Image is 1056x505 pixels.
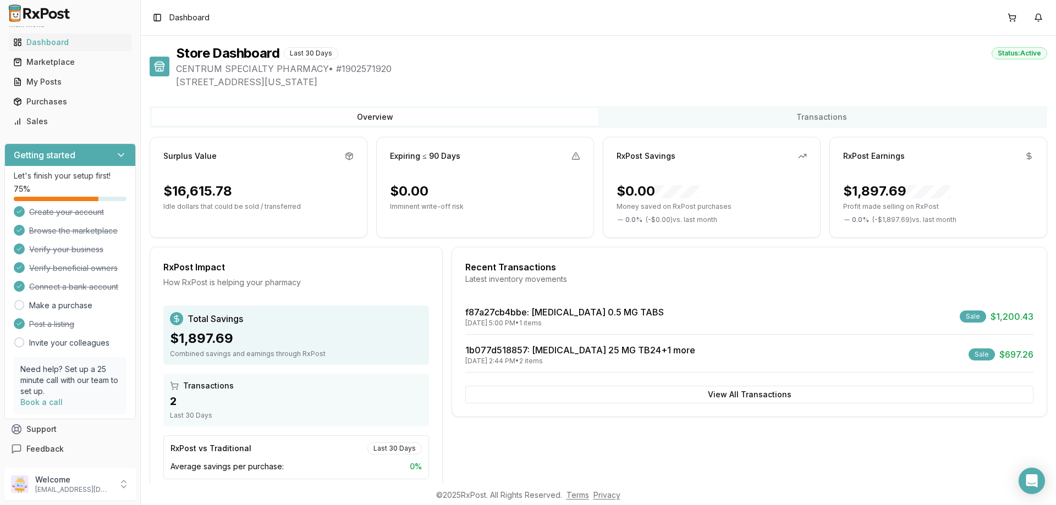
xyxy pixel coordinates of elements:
[9,112,131,131] a: Sales
[1019,468,1045,494] div: Open Intercom Messenger
[4,73,136,91] button: My Posts
[20,397,63,407] a: Book a call
[163,277,429,288] div: How RxPost is helping your pharmacy
[20,364,120,397] p: Need help? Set up a 25 minute call with our team to set up.
[465,260,1033,274] div: Recent Transactions
[169,12,210,23] span: Dashboard
[9,52,131,72] a: Marketplace
[843,202,1033,211] p: Profit made selling on RxPost
[170,411,422,420] div: Last 30 Days
[13,37,127,48] div: Dashboard
[969,348,995,360] div: Sale
[465,319,664,328] div: [DATE] 5:00 PM • 1 items
[465,345,695,356] a: 1b077d518857: [MEDICAL_DATA] 25 MG TB24+1 more
[163,182,232,200] div: $16,615.78
[843,182,950,200] div: $1,897.69
[4,113,136,130] button: Sales
[29,244,103,255] span: Verify your business
[183,380,234,391] span: Transactions
[9,92,131,112] a: Purchases
[29,207,104,218] span: Create your account
[617,182,699,200] div: $0.00
[170,393,422,409] div: 2
[4,93,136,110] button: Purchases
[598,108,1045,126] button: Transactions
[176,45,279,62] h1: Store Dashboard
[176,62,1047,75] span: CENTRUM SPECIALTY PHARMACY • # 1902571920
[465,386,1033,403] button: View All Transactions
[991,310,1033,323] span: $1,200.43
[9,32,131,52] a: Dashboard
[13,116,127,127] div: Sales
[465,357,695,365] div: [DATE] 2:44 PM • 2 items
[617,151,675,162] div: RxPost Savings
[29,319,74,330] span: Post a listing
[14,148,75,162] h3: Getting started
[29,281,118,292] span: Connect a bank account
[390,151,460,162] div: Expiring ≤ 90 Days
[13,76,127,87] div: My Posts
[4,34,136,51] button: Dashboard
[4,439,136,459] button: Feedback
[872,215,956,224] span: ( - $1,897.69 ) vs. last month
[14,170,127,181] p: Let's finish your setup first!
[852,215,869,224] span: 0.0 %
[152,108,598,126] button: Overview
[960,310,986,323] div: Sale
[169,12,210,23] nav: breadcrumb
[11,475,29,493] img: User avatar
[625,215,642,224] span: 0.0 %
[593,490,620,500] a: Privacy
[646,215,717,224] span: ( - $0.00 ) vs. last month
[29,225,118,236] span: Browse the marketplace
[14,184,30,195] span: 75 %
[13,57,127,68] div: Marketplace
[13,96,127,107] div: Purchases
[4,419,136,439] button: Support
[163,151,217,162] div: Surplus Value
[4,53,136,71] button: Marketplace
[29,300,92,311] a: Make a purchase
[188,312,243,325] span: Total Savings
[26,443,64,454] span: Feedback
[390,182,428,200] div: $0.00
[170,443,251,454] div: RxPost vs Traditional
[170,349,422,358] div: Combined savings and earnings through RxPost
[163,260,429,274] div: RxPost Impact
[170,461,284,472] span: Average savings per purchase:
[35,474,112,485] p: Welcome
[163,202,354,211] p: Idle dollars that could be sold / transferred
[176,75,1047,88] span: [STREET_ADDRESS][US_STATE]
[566,490,589,500] a: Terms
[999,348,1033,361] span: $697.26
[465,274,1033,285] div: Latest inventory movements
[284,47,338,59] div: Last 30 Days
[9,72,131,92] a: My Posts
[410,461,422,472] span: 0 %
[29,337,109,348] a: Invite your colleagues
[170,330,422,347] div: $1,897.69
[29,263,118,274] span: Verify beneficial owners
[992,47,1047,59] div: Status: Active
[35,485,112,494] p: [EMAIL_ADDRESS][DOMAIN_NAME]
[390,202,580,211] p: Imminent write-off risk
[465,307,664,318] a: f87a27cb4bbe: [MEDICAL_DATA] 0.5 MG TABS
[367,442,422,454] div: Last 30 Days
[4,4,75,22] img: RxPost Logo
[843,151,905,162] div: RxPost Earnings
[617,202,807,211] p: Money saved on RxPost purchases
